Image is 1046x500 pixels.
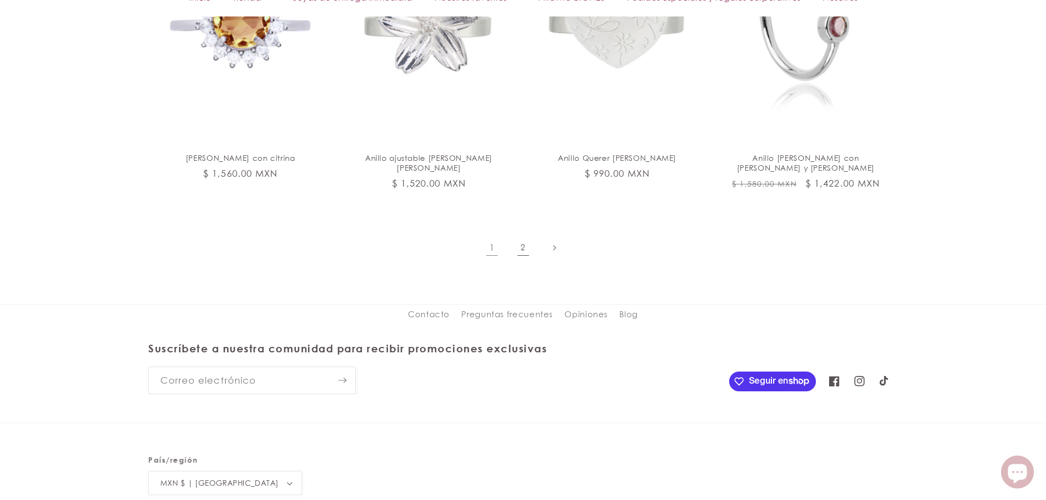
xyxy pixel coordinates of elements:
a: [PERSON_NAME] con citrina [160,153,321,163]
a: Opiniones [564,305,608,324]
h2: Suscríbete a nuestra comunidad para recibir promociones exclusivas [148,342,724,356]
button: MXN $ | [GEOGRAPHIC_DATA] [148,471,302,495]
button: Suscribirse [330,367,355,394]
a: Página 1 [479,235,505,260]
input: Correo electrónico [149,367,355,393]
a: Blog [619,305,638,324]
span: MXN $ | [GEOGRAPHIC_DATA] [160,477,279,488]
a: Página siguiente [541,235,567,260]
a: Anillo [PERSON_NAME] con [PERSON_NAME] y [PERSON_NAME] [725,153,886,173]
a: Preguntas frecuentes [461,305,553,324]
a: Página 2 [510,235,535,260]
nav: Paginación [148,235,898,260]
a: Anillo Querer [PERSON_NAME] [537,153,698,163]
a: Contacto [408,307,450,324]
h2: País/región [148,454,302,465]
inbox-online-store-chat: Chat de la tienda online Shopify [998,456,1037,491]
a: Anillo ajustable [PERSON_NAME] [PERSON_NAME] [348,153,509,173]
